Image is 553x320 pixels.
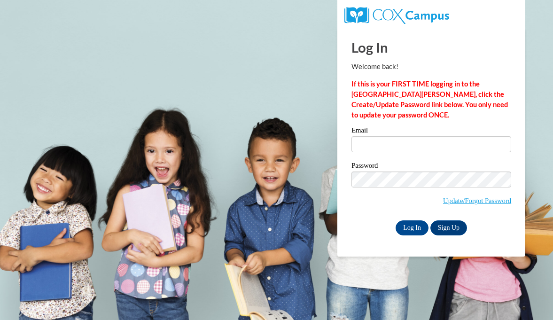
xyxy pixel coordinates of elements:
strong: If this is your FIRST TIME logging in to the [GEOGRAPHIC_DATA][PERSON_NAME], click the Create/Upd... [351,80,508,119]
label: Email [351,127,511,136]
a: COX Campus [344,11,449,19]
h1: Log In [351,38,511,57]
a: Update/Forgot Password [443,197,511,204]
label: Password [351,162,511,172]
a: Sign Up [430,220,467,235]
p: Welcome back! [351,62,511,72]
img: COX Campus [344,7,449,24]
input: Log In [396,220,428,235]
